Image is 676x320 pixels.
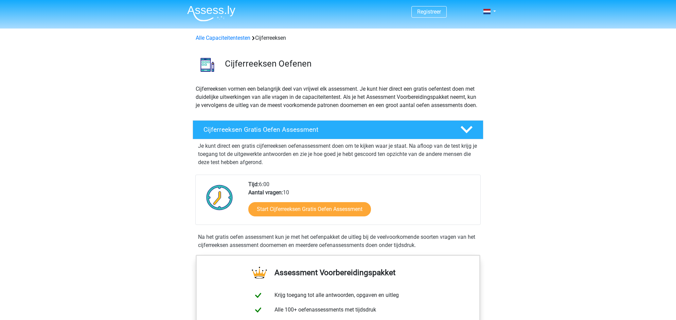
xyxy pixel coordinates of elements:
div: Na het gratis oefen assessment kun je met het oefenpakket de uitleg bij de veelvoorkomende soorte... [195,233,481,249]
b: Aantal vragen: [248,189,283,196]
img: Klok [202,180,237,214]
h4: Cijferreeksen Gratis Oefen Assessment [203,126,449,134]
a: Cijferreeksen Gratis Oefen Assessment [190,120,486,139]
b: Tijd: [248,181,259,188]
img: cijferreeksen [193,50,222,79]
h3: Cijferreeksen Oefenen [225,58,478,69]
p: Je kunt direct een gratis cijferreeksen oefenassessment doen om te kijken waar je staat. Na afloo... [198,142,478,166]
img: Assessly [187,5,235,21]
a: Registreer [417,8,441,15]
div: 6:00 10 [243,180,480,225]
div: Cijferreeksen [193,34,483,42]
a: Start Cijferreeksen Gratis Oefen Assessment [248,202,371,216]
p: Cijferreeksen vormen een belangrijk deel van vrijwel elk assessment. Je kunt hier direct een grat... [196,85,480,109]
a: Alle Capaciteitentesten [196,35,250,41]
